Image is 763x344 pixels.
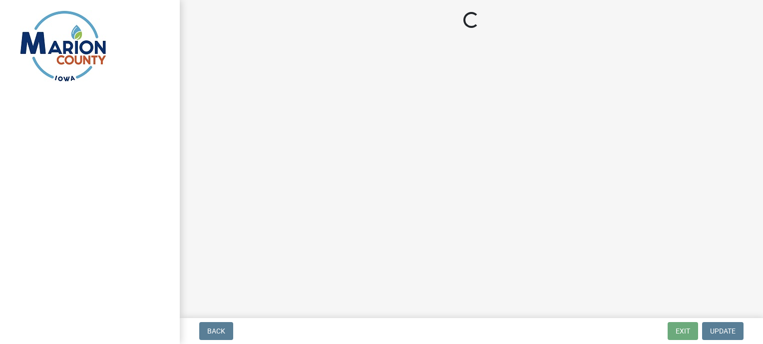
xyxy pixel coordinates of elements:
[668,322,698,340] button: Exit
[702,322,744,340] button: Update
[207,327,225,335] span: Back
[199,322,233,340] button: Back
[710,327,736,335] span: Update
[20,10,106,82] img: Marion County, Iowa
